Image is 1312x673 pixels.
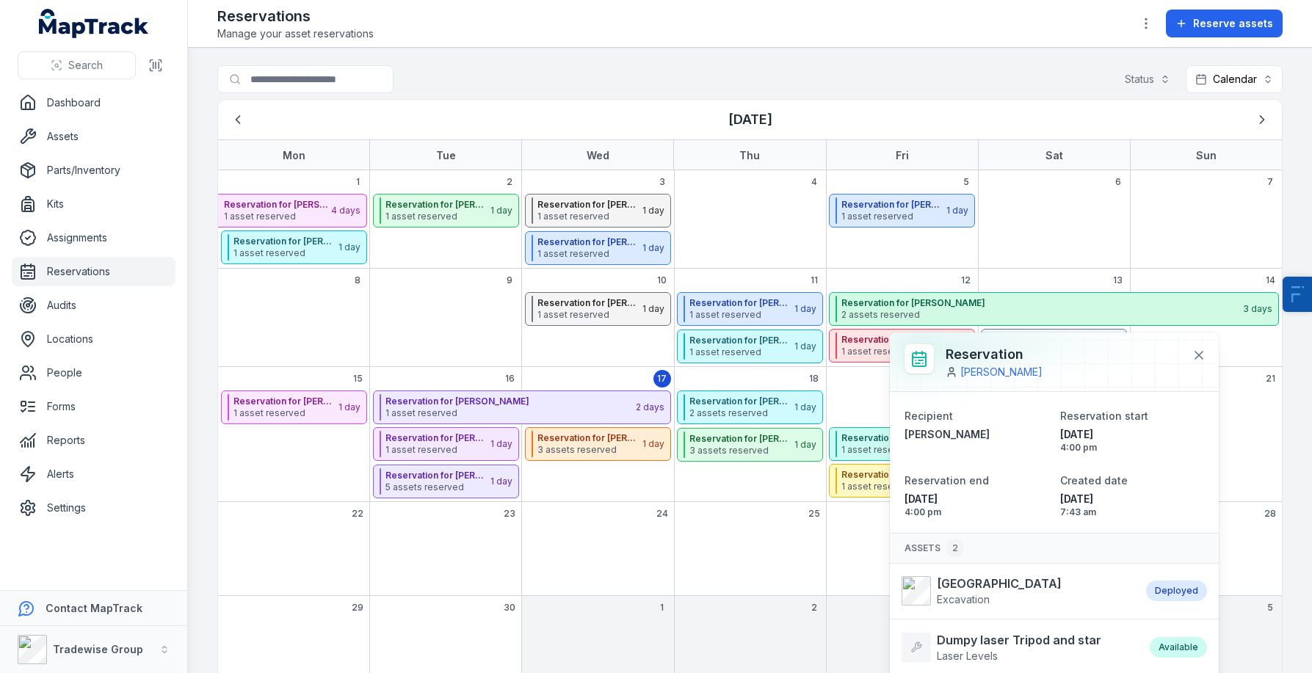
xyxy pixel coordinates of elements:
button: Reservation for Dally Mollross1 asset reserved2 days [829,427,1127,461]
span: 1 asset reserved [841,444,1090,456]
button: Reservation for [PERSON_NAME]2 assets reserved1 day [677,390,823,424]
strong: Wed [587,149,609,161]
span: 1 asset reserved [385,444,489,456]
strong: Reservation for [PERSON_NAME] [841,297,1242,309]
span: 6 [1115,176,1121,188]
span: 22 [352,508,363,520]
button: Reservation for [PERSON_NAME]1 asset reserved4 days [218,194,367,228]
span: 18 [809,373,819,385]
div: 2 [946,539,964,557]
button: Reservation for [PERSON_NAME]1 asset reserved1 day [677,330,823,363]
span: 4 [811,176,817,188]
span: 8 [355,274,360,286]
a: [GEOGRAPHIC_DATA]Excavation [902,575,1131,607]
time: 11/09/2025, 7:43:02 am [1060,492,1204,518]
button: Previous [224,106,252,134]
span: 1 asset reserved [841,481,1090,492]
time: 14/09/2025, 4:00:00 pm [905,492,1048,518]
span: Created date [1060,474,1128,487]
span: [DATE] [905,492,1048,506]
button: Search [18,51,136,79]
strong: [PERSON_NAME] [905,427,1048,442]
div: Deployed [1146,581,1207,601]
span: 28 [1264,508,1276,520]
strong: Tue [436,149,456,161]
strong: Reservation for [PERSON_NAME] [233,396,337,407]
a: Reports [12,426,175,455]
span: 3 assets reserved [537,444,641,456]
span: 1 [356,176,360,188]
span: 2 [507,176,512,188]
span: 1 asset reserved [689,346,793,358]
button: Next [1248,106,1276,134]
span: 11 [811,274,818,286]
span: 3 assets reserved [689,445,793,456]
a: Audits [12,291,175,320]
a: Dumpy laser Tripod and starLaser Levels [902,631,1135,663]
button: Reservation for [PERSON_NAME] at [GEOGRAPHIC_DATA]1 asset reserved1 day [525,292,671,326]
strong: Mon [283,149,305,161]
strong: Reservation for [PERSON_NAME] [689,396,793,407]
span: 1 asset reserved [385,407,634,419]
span: Reservation start [1060,410,1148,422]
strong: Reservation for [PERSON_NAME] [841,469,1090,481]
strong: Sun [1196,149,1217,161]
button: Reservation for [PERSON_NAME] at [GEOGRAPHIC_DATA]1 asset reserved1 day [981,329,1127,363]
strong: Sat [1045,149,1063,161]
div: Available [1150,637,1207,658]
span: 9 [507,274,512,286]
span: Assets [905,539,964,557]
span: 25 [808,508,820,520]
span: Manage your asset reservations [217,26,374,41]
strong: Contact MapTrack [46,602,142,614]
strong: Reservation for [PERSON_NAME] [385,396,634,407]
strong: Reservation for [PERSON_NAME] [689,297,793,309]
h3: [DATE] [728,109,772,130]
button: Reservation for [PERSON_NAME]1 asset reserved1 day [525,194,671,228]
strong: Thu [739,149,760,161]
strong: Reservation for [PERSON_NAME] [689,335,793,346]
span: 16 [505,373,515,385]
button: Reservation for [PERSON_NAME]1 asset reserved1 day [677,292,823,326]
a: Locations [12,324,175,354]
h2: Reservations [217,6,374,26]
a: MapTrack [39,9,149,38]
strong: Reservation for [PERSON_NAME] [385,199,489,211]
button: Reservation for [PERSON_NAME]1 asset reserved1 day [221,390,367,424]
span: 3 [659,176,665,188]
button: Reservation for [PERSON_NAME]1 asset reserved1 day [829,194,975,228]
strong: Reservation for [PERSON_NAME] [385,470,489,481]
strong: Reservation for [PERSON_NAME] at [GEOGRAPHIC_DATA] [537,297,641,309]
span: 1 asset reserved [689,309,793,321]
span: Excavation [937,593,990,605]
a: [PERSON_NAME] [960,365,1043,379]
span: 4:00 pm [1060,442,1204,454]
strong: [GEOGRAPHIC_DATA] [937,575,1062,592]
button: Status [1115,65,1180,93]
strong: Tradewise Group [53,643,143,655]
button: Reservation for [PERSON_NAME]1 asset reserved1 day [829,329,975,363]
a: Assets [12,122,175,151]
span: Recipient [905,410,953,422]
span: 7 [1267,176,1273,188]
a: Forms [12,392,175,421]
strong: Dumpy laser Tripod and star [937,631,1101,649]
span: Reserve assets [1193,16,1273,31]
h3: Reservation [946,344,1043,365]
strong: Reservation for [PERSON_NAME] [537,199,641,211]
strong: Reservation for Dally Mollross [841,432,1090,444]
span: Reservation end [905,474,989,487]
button: Reservation for [PERSON_NAME]1 asset reserved1 day [373,194,519,228]
strong: Reservation for [PERSON_NAME] [385,432,489,444]
button: Reservation for [PERSON_NAME]3 assets reserved1 day [677,428,823,462]
strong: Reservation for [PERSON_NAME] [689,433,793,445]
span: 1 asset reserved [537,211,641,222]
a: Kits [12,189,175,219]
button: Reservation for [PERSON_NAME]1 asset reserved1 day [525,231,671,265]
strong: Reservation for [PERSON_NAME] [233,236,337,247]
span: 24 [656,508,668,520]
span: 1 [660,602,664,614]
strong: Reservation for [PERSON_NAME] [841,334,945,346]
span: 5 [963,176,969,188]
span: 23 [504,508,515,520]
